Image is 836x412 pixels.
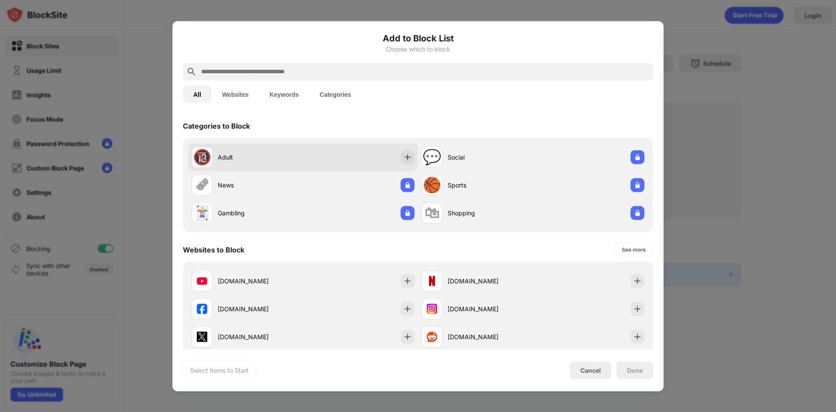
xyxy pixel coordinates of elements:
[427,331,437,342] img: favicons
[448,276,533,286] div: [DOMAIN_NAME]
[218,276,303,286] div: [DOMAIN_NAME]
[259,85,309,103] button: Keywords
[423,176,441,194] div: 🏀
[218,153,303,162] div: Adult
[212,85,259,103] button: Websites
[425,204,439,222] div: 🛍
[197,331,207,342] img: favicons
[183,121,250,130] div: Categories to Block
[448,208,533,218] div: Shopping
[427,303,437,314] img: favicons
[627,367,643,374] div: Done
[309,85,361,103] button: Categories
[190,366,249,375] div: Select Items to Start
[423,148,441,166] div: 💬
[448,180,533,190] div: Sports
[218,208,303,218] div: Gambling
[218,304,303,313] div: [DOMAIN_NAME]
[197,303,207,314] img: favicons
[622,245,646,254] div: See more
[183,85,212,103] button: All
[183,45,653,52] div: Choose which to block
[193,204,211,222] div: 🃏
[427,276,437,286] img: favicons
[195,176,209,194] div: 🗞
[580,367,601,374] div: Cancel
[218,180,303,190] div: News
[448,153,533,162] div: Social
[448,332,533,341] div: [DOMAIN_NAME]
[218,332,303,341] div: [DOMAIN_NAME]
[448,304,533,313] div: [DOMAIN_NAME]
[183,31,653,44] h6: Add to Block List
[186,66,197,77] img: search.svg
[193,148,211,166] div: 🔞
[197,276,207,286] img: favicons
[183,245,244,254] div: Websites to Block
